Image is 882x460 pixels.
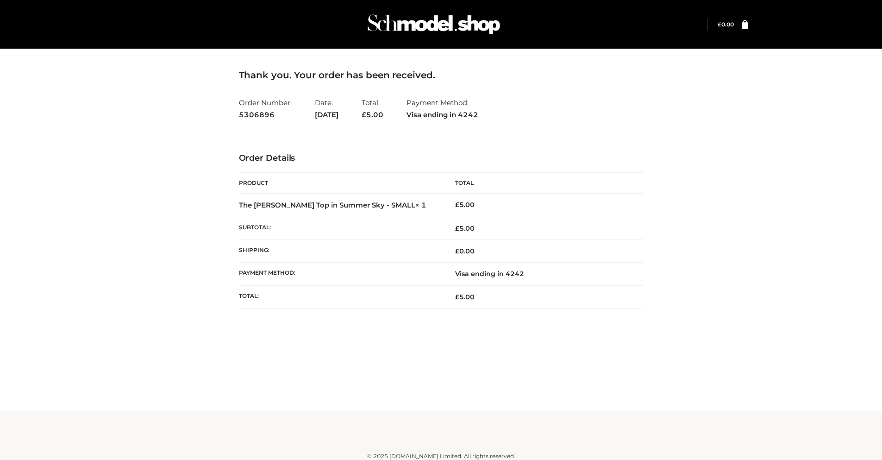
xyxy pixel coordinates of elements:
[239,95,292,123] li: Order Number:
[718,21,734,28] a: £0.00
[362,95,383,123] li: Total:
[407,95,478,123] li: Payment Method:
[239,173,441,194] th: Product
[239,201,426,209] strong: The [PERSON_NAME] Top in Summer Sky - SMALL
[455,293,475,301] span: 5.00
[455,247,475,255] bdi: 0.00
[239,240,441,263] th: Shipping:
[315,95,338,123] li: Date:
[455,201,459,209] span: £
[239,263,441,285] th: Payment method:
[415,201,426,209] strong: × 1
[239,69,644,81] h3: Thank you. Your order has been received.
[455,247,459,255] span: £
[441,173,644,194] th: Total
[455,293,459,301] span: £
[441,263,644,285] td: Visa ending in 4242
[362,110,366,119] span: £
[362,110,383,119] span: 5.00
[455,201,475,209] bdi: 5.00
[455,224,459,233] span: £
[364,6,503,43] img: Schmodel Admin 964
[718,21,721,28] span: £
[455,224,475,233] span: 5.00
[239,153,644,164] h3: Order Details
[239,217,441,239] th: Subtotal:
[718,21,734,28] bdi: 0.00
[315,109,338,121] strong: [DATE]
[239,285,441,308] th: Total:
[407,109,478,121] strong: Visa ending in 4242
[239,109,292,121] strong: 5306896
